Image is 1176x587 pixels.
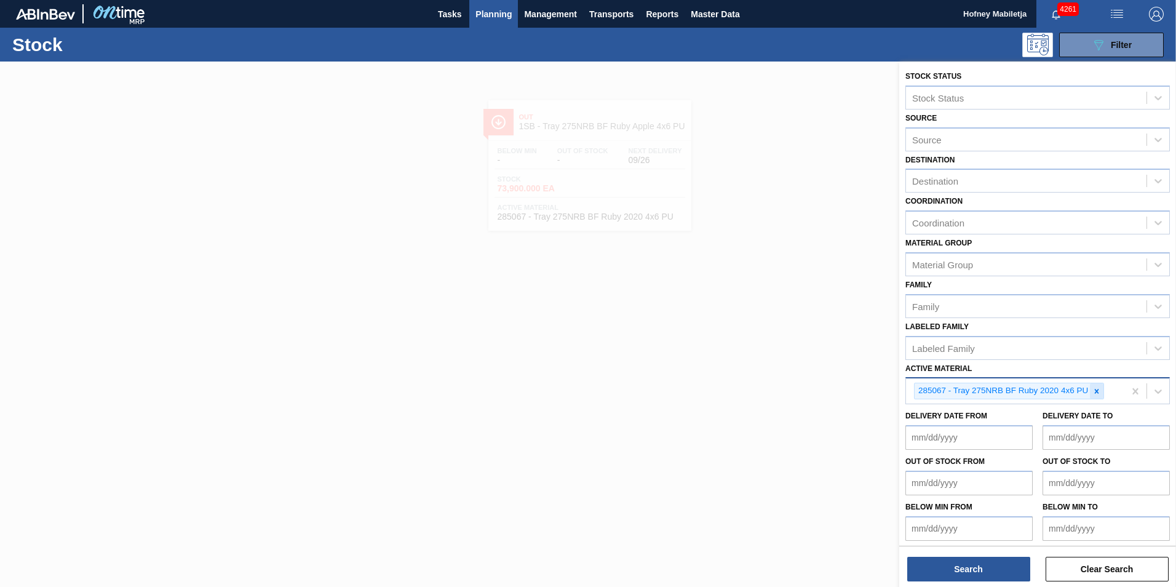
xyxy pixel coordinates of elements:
[912,343,975,353] div: Labeled Family
[905,239,972,247] label: Material Group
[912,134,942,145] div: Source
[436,7,463,22] span: Tasks
[1043,457,1110,466] label: Out of Stock to
[1043,516,1170,541] input: mm/dd/yyyy
[475,7,512,22] span: Planning
[915,383,1090,399] div: 285067 - Tray 275NRB BF Ruby 2020 4x6 PU
[1111,40,1132,50] span: Filter
[905,281,932,289] label: Family
[905,503,972,511] label: Below Min from
[905,197,963,206] label: Coordination
[16,9,75,20] img: TNhmsLtSVTkK8tSr43FrP2fwEKptu5GPRR3wAAAABJRU5ErkJggg==
[912,259,973,270] div: Material Group
[905,471,1033,495] input: mm/dd/yyyy
[905,114,937,122] label: Source
[589,7,634,22] span: Transports
[1036,6,1076,23] button: Notifications
[1057,2,1079,16] span: 4261
[1110,7,1124,22] img: userActions
[1043,412,1113,420] label: Delivery Date to
[905,516,1033,541] input: mm/dd/yyyy
[691,7,739,22] span: Master Data
[905,425,1033,450] input: mm/dd/yyyy
[1059,33,1164,57] button: Filter
[12,38,196,52] h1: Stock
[912,218,964,228] div: Coordination
[1149,7,1164,22] img: Logout
[905,156,955,164] label: Destination
[905,412,987,420] label: Delivery Date from
[524,7,577,22] span: Management
[1043,471,1170,495] input: mm/dd/yyyy
[1043,425,1170,450] input: mm/dd/yyyy
[905,457,985,466] label: Out of Stock from
[912,176,958,186] div: Destination
[912,92,964,103] div: Stock Status
[912,301,939,311] div: Family
[905,364,972,373] label: Active Material
[905,322,969,331] label: Labeled Family
[1022,33,1053,57] div: Programming: no user selected
[1043,503,1098,511] label: Below Min to
[905,72,961,81] label: Stock Status
[646,7,678,22] span: Reports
